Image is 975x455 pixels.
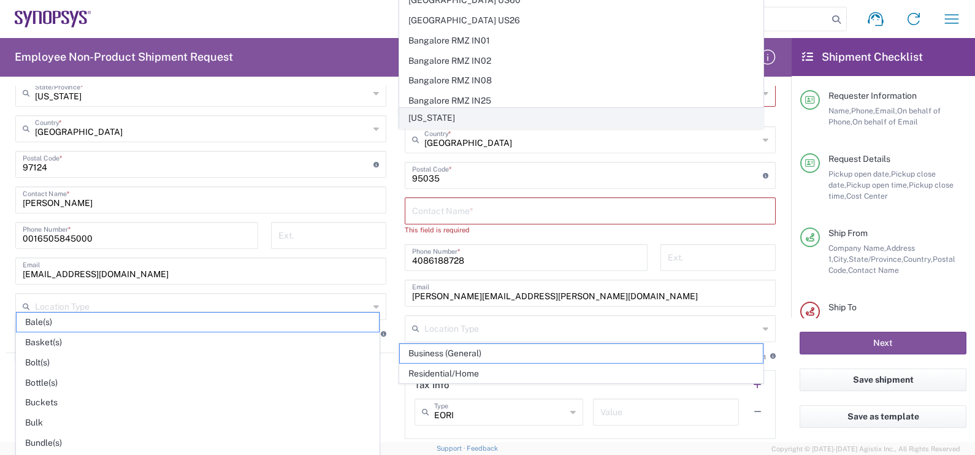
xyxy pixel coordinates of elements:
span: Email, [875,106,897,115]
button: Next [800,332,966,354]
span: Pickup open time, [846,180,909,189]
span: Phone, [851,106,875,115]
span: Cost Center [846,191,888,201]
span: City, [833,254,849,264]
span: Contact Name [848,266,899,275]
h2: Tax Info [415,379,449,391]
button: Save shipment [800,369,966,391]
span: Bangalore RMZ IN08 [400,71,762,90]
h2: Employee Non-Product Shipment Request [15,50,233,64]
div: This field is required [405,224,776,235]
span: Requester Information [828,91,917,101]
span: Business (General) [400,344,762,363]
a: Support [437,445,467,452]
span: Bale(s) [17,313,379,332]
span: Company Name, [828,243,886,253]
span: Name, [828,106,851,115]
span: Ship From [828,228,868,238]
button: Save as template [800,405,966,428]
span: Buckets [17,393,379,412]
span: Residential/Home [400,364,762,383]
span: Server: 2025.16.0-21b0bc45e7b [15,445,163,453]
span: Request Details [828,154,890,164]
span: Country, [903,254,933,264]
span: Copyright © [DATE]-[DATE] Agistix Inc., All Rights Reserved [771,443,960,454]
span: On behalf of Email [852,117,918,126]
h2: Shipment Checklist [802,50,923,64]
span: Bangalore RMZ IN25 [400,91,762,110]
span: State/Province, [849,254,903,264]
span: Bolt(s) [17,353,379,372]
span: Pickup open date, [828,169,891,178]
span: [US_STATE] [400,109,762,128]
span: Ship To [828,302,857,312]
span: Basket(s) [17,333,379,352]
span: Bulk [17,413,379,432]
span: Bottle(s) [17,373,379,392]
a: Feedback [467,445,498,452]
span: Bundle(s) [17,434,379,453]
